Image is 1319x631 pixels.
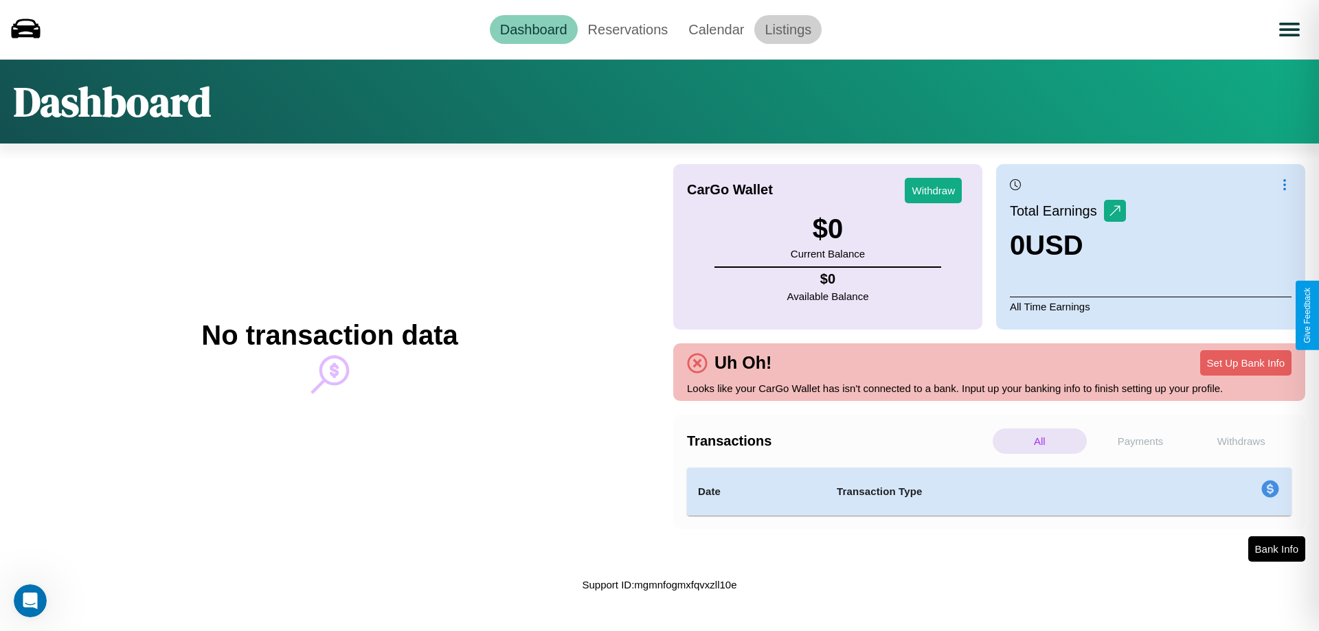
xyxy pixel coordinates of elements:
h4: CarGo Wallet [687,182,773,198]
h3: $ 0 [791,214,865,244]
a: Reservations [578,15,679,44]
button: Open menu [1270,10,1309,49]
h4: Transactions [687,433,989,449]
p: All [993,428,1087,454]
p: Withdraws [1194,428,1288,454]
button: Bank Info [1248,536,1305,562]
button: Set Up Bank Info [1200,350,1292,376]
h2: No transaction data [201,320,458,351]
h4: Date [698,483,815,500]
a: Calendar [678,15,754,44]
p: Support ID: mgmnfogmxfqvxzll10e [582,575,736,594]
h4: Uh Oh! [708,353,778,373]
p: Available Balance [787,287,869,306]
a: Dashboard [490,15,578,44]
a: Listings [754,15,822,44]
p: All Time Earnings [1010,297,1292,316]
button: Withdraw [905,178,962,203]
p: Current Balance [791,244,865,263]
div: Give Feedback [1303,288,1312,343]
h4: $ 0 [787,271,869,287]
p: Payments [1094,428,1188,454]
p: Total Earnings [1010,198,1104,223]
iframe: Intercom live chat [14,584,47,617]
h4: Transaction Type [837,483,1149,500]
h1: Dashboard [14,73,211,130]
table: simple table [687,468,1292,516]
p: Looks like your CarGo Wallet has isn't connected to a bank. Input up your banking info to finish ... [687,379,1292,398]
h3: 0 USD [1010,230,1126,261]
